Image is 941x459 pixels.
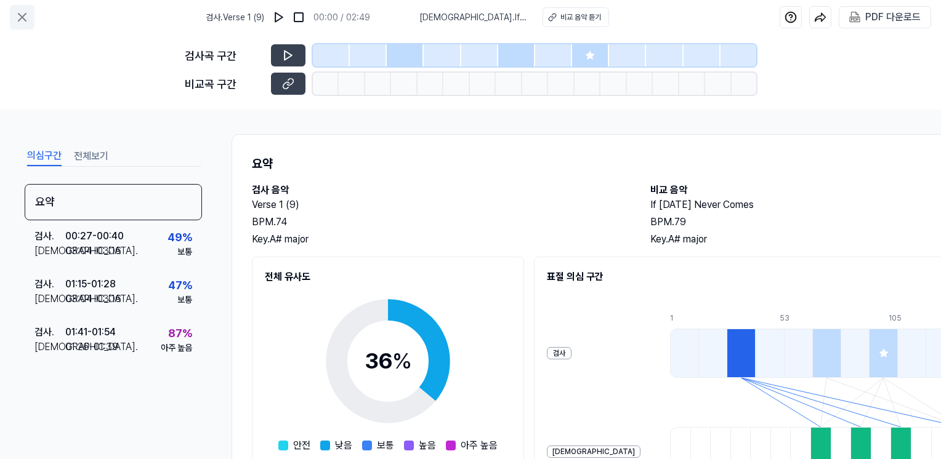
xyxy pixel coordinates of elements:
[252,183,626,198] h2: 검사 음악
[74,146,108,166] button: 전체보기
[670,313,698,324] div: 1
[34,292,65,306] div: [DEMOGRAPHIC_DATA] .
[161,341,192,354] div: 아주 높음
[849,12,860,23] img: PDF Download
[785,11,797,23] img: help
[889,313,917,324] div: 105
[34,325,65,340] div: 검사 .
[419,438,436,453] span: 높음
[34,277,65,292] div: 검사 .
[335,438,352,453] span: 낮음
[814,11,826,23] img: share
[25,184,202,220] div: 요약
[419,11,528,24] span: [DEMOGRAPHIC_DATA] . If [DATE] Never Comes
[560,12,601,23] div: 비교 음악 듣기
[168,229,192,245] div: 49 %
[252,215,626,229] div: BPM. 74
[543,7,609,27] button: 비교 음악 듣기
[27,146,62,166] button: 의심구간
[65,277,116,292] div: 01:15 - 01:28
[177,293,192,306] div: 보통
[65,244,121,258] div: 03:04 - 03:16
[34,244,65,258] div: [DEMOGRAPHIC_DATA] .
[252,232,626,247] div: Key. A# major
[461,438,498,453] span: 아주 높음
[65,340,118,354] div: 01:26 - 01:39
[780,313,808,324] div: 53
[168,277,192,293] div: 47 %
[547,347,571,359] div: 검사
[865,9,921,25] div: PDF 다운로드
[847,7,923,28] button: PDF 다운로드
[547,445,640,458] div: [DEMOGRAPHIC_DATA]
[65,229,124,244] div: 00:27 - 00:40
[392,348,412,374] span: %
[65,292,121,306] div: 03:04 - 03:16
[168,325,192,341] div: 87 %
[34,229,65,244] div: 검사 .
[365,345,412,378] div: 36
[34,340,65,354] div: [DEMOGRAPHIC_DATA] .
[206,11,264,24] span: 검사 . Verse 1 (9)
[377,438,394,453] span: 보통
[185,47,264,64] div: 검사곡 구간
[65,325,116,340] div: 01:41 - 01:54
[293,438,310,453] span: 안전
[293,11,305,23] img: stop
[185,76,264,92] div: 비교곡 구간
[313,11,370,24] div: 00:00 / 02:49
[273,11,285,23] img: play
[265,269,511,284] h2: 전체 유사도
[177,245,192,258] div: 보통
[252,198,626,212] h2: Verse 1 (9)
